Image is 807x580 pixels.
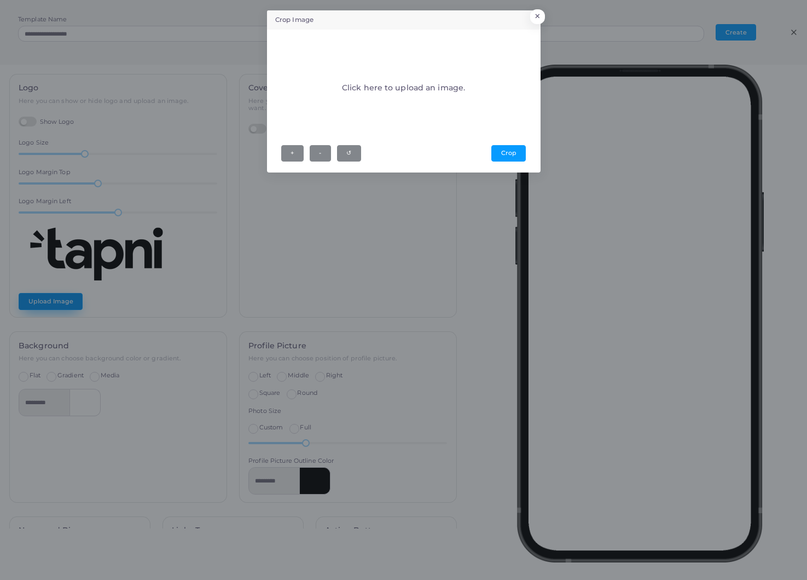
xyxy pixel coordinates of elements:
[275,15,313,25] h5: Crop Image
[491,145,526,162] button: Crop
[310,145,331,162] button: -
[342,83,465,93] h4: Click here to upload an image.
[281,145,304,162] button: +
[337,145,361,162] button: ↺
[530,9,545,24] button: Close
